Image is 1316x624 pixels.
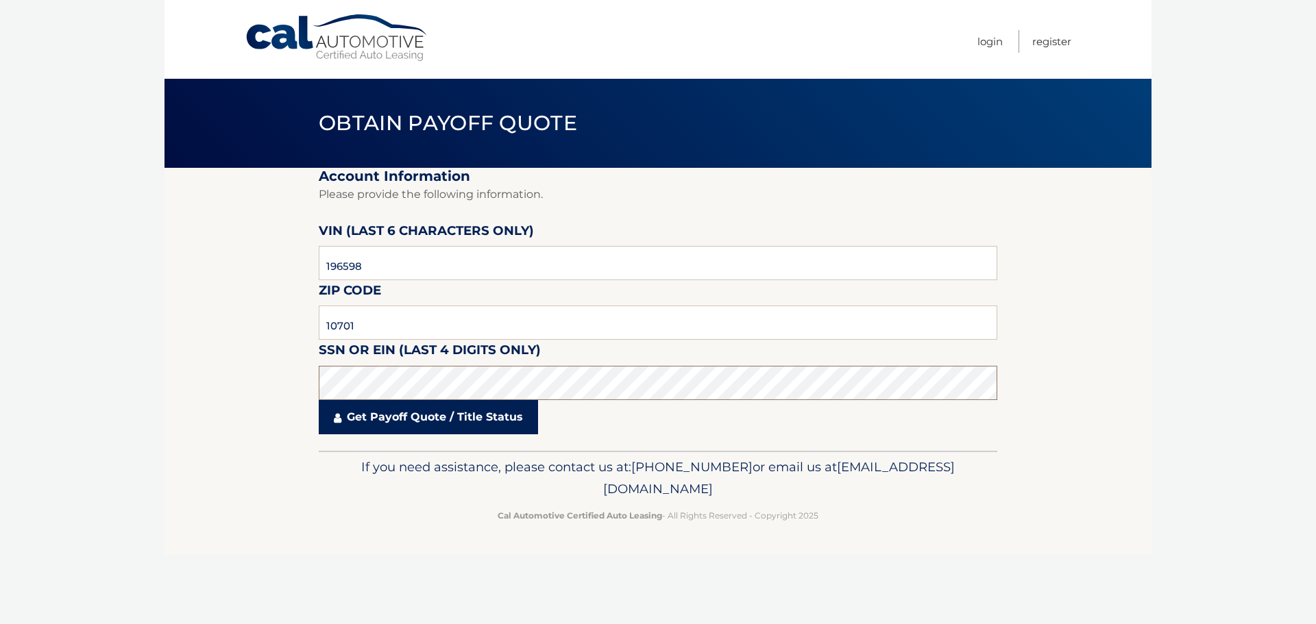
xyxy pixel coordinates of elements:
[319,110,577,136] span: Obtain Payoff Quote
[319,221,534,246] label: VIN (last 6 characters only)
[631,459,753,475] span: [PHONE_NUMBER]
[319,168,997,185] h2: Account Information
[319,400,538,434] a: Get Payoff Quote / Title Status
[1032,30,1071,53] a: Register
[328,456,988,500] p: If you need assistance, please contact us at: or email us at
[319,280,381,305] label: Zip Code
[245,14,430,62] a: Cal Automotive
[328,508,988,523] p: - All Rights Reserved - Copyright 2025
[319,340,541,365] label: SSN or EIN (last 4 digits only)
[498,510,662,521] strong: Cal Automotive Certified Auto Leasing
[977,30,1003,53] a: Login
[319,185,997,204] p: Please provide the following information.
